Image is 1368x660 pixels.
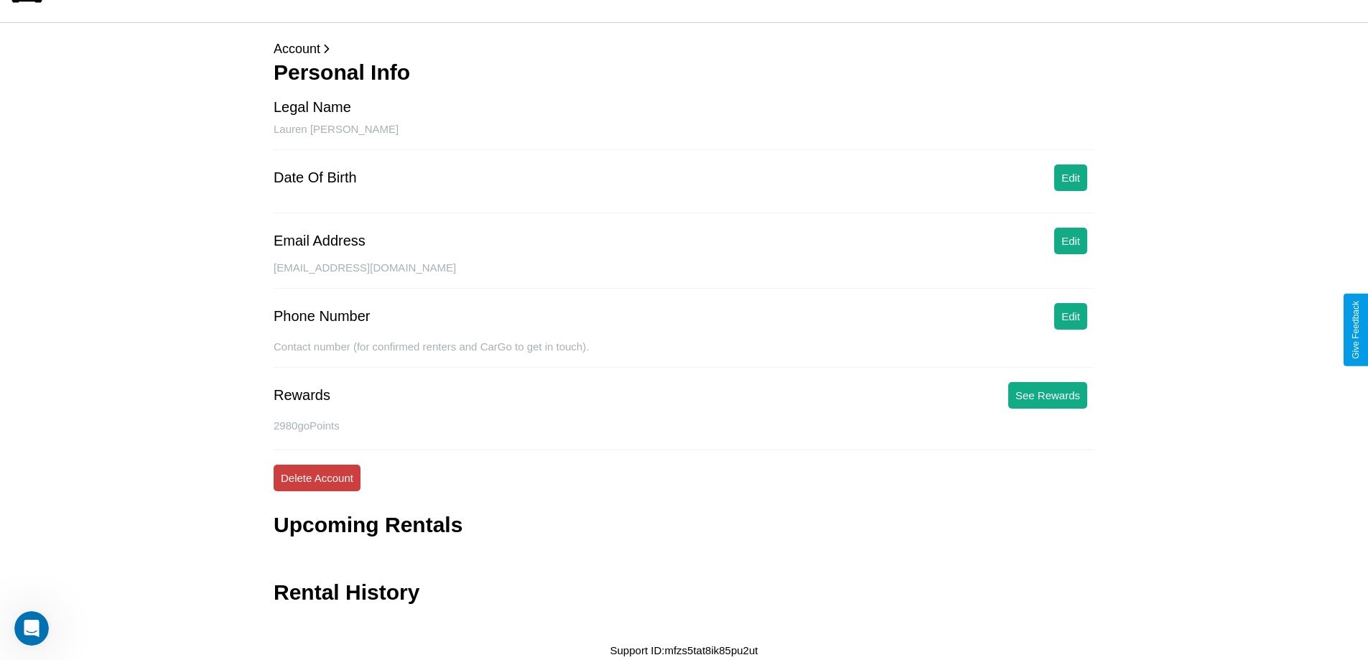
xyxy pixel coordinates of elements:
[274,416,1094,435] p: 2980 goPoints
[610,641,758,660] p: Support ID: mfzs5tat8ik85pu2ut
[274,261,1094,289] div: [EMAIL_ADDRESS][DOMAIN_NAME]
[1054,228,1087,254] button: Edit
[1008,382,1087,409] button: See Rewards
[1054,164,1087,191] button: Edit
[274,123,1094,150] div: Lauren [PERSON_NAME]
[14,611,49,646] iframe: Intercom live chat
[1054,303,1087,330] button: Edit
[274,37,1094,60] p: Account
[274,99,351,116] div: Legal Name
[274,60,1094,85] h3: Personal Info
[274,308,371,325] div: Phone Number
[274,387,330,404] div: Rewards
[274,340,1094,368] div: Contact number (for confirmed renters and CarGo to get in touch).
[274,465,360,491] button: Delete Account
[1351,301,1361,359] div: Give Feedback
[274,233,366,249] div: Email Address
[274,169,357,186] div: Date Of Birth
[274,513,462,537] h3: Upcoming Rentals
[274,580,419,605] h3: Rental History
